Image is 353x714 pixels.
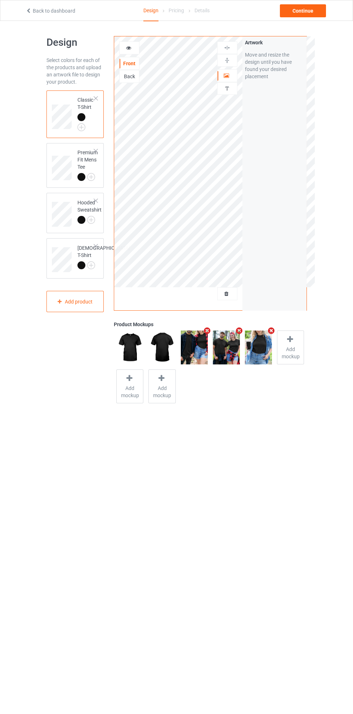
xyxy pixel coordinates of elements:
div: Continue [280,4,326,17]
div: Product Mockups [114,321,307,328]
div: Details [195,0,210,21]
div: Premium Fit Mens Tee [46,143,104,188]
span: Add mockup [149,385,175,399]
img: regular.jpg [213,331,240,364]
span: Add mockup [277,346,304,360]
h1: Design [46,36,104,49]
div: Classic T-Shirt [77,96,95,129]
div: Select colors for each of the products and upload an artwork file to design your product. [46,57,104,85]
div: [DEMOGRAPHIC_DATA] T-Shirt [77,244,130,269]
span: Add mockup [117,385,143,399]
div: Premium Fit Mens Tee [77,149,98,181]
div: Classic T-Shirt [46,90,104,138]
div: Design [143,0,158,21]
div: Pricing [169,0,184,21]
img: svg%3E%0A [224,85,231,92]
img: regular.jpg [181,331,208,364]
img: svg+xml;base64,PD94bWwgdmVyc2lvbj0iMS4wIiBlbmNvZGluZz0iVVRGLTgiPz4KPHN2ZyB3aWR0aD0iMjJweCIgaGVpZ2... [87,173,95,181]
img: svg+xml;base64,PD94bWwgdmVyc2lvbj0iMS4wIiBlbmNvZGluZz0iVVRGLTgiPz4KPHN2ZyB3aWR0aD0iMjJweCIgaGVpZ2... [87,261,95,269]
img: regular.jpg [148,331,175,364]
img: svg+xml;base64,PD94bWwgdmVyc2lvbj0iMS4wIiBlbmNvZGluZz0iVVRGLTgiPz4KPHN2ZyB3aWR0aD0iMjJweCIgaGVpZ2... [87,216,95,224]
div: Add mockup [116,369,143,403]
a: Back to dashboard [26,8,75,14]
div: Artwork [245,39,304,46]
img: svg+xml;base64,PD94bWwgdmVyc2lvbj0iMS4wIiBlbmNvZGluZz0iVVRGLTgiPz4KPHN2ZyB3aWR0aD0iMjJweCIgaGVpZ2... [77,123,85,131]
img: regular.jpg [245,331,272,364]
div: Hooded Sweatshirt [77,199,102,223]
div: Back [120,73,139,80]
div: Hooded Sweatshirt [46,193,104,233]
div: Add product [46,291,104,312]
div: Move and resize the design until you have found your desired placement [245,51,304,80]
div: Front [120,60,139,67]
i: Remove mockup [267,327,276,334]
div: Add mockup [277,331,304,364]
img: regular.jpg [116,331,143,364]
img: svg%3E%0A [224,57,231,64]
img: svg%3E%0A [224,44,231,51]
div: [DEMOGRAPHIC_DATA] T-Shirt [46,238,104,279]
i: Remove mockup [203,327,212,334]
div: Add mockup [148,369,175,403]
i: Remove mockup [235,327,244,334]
